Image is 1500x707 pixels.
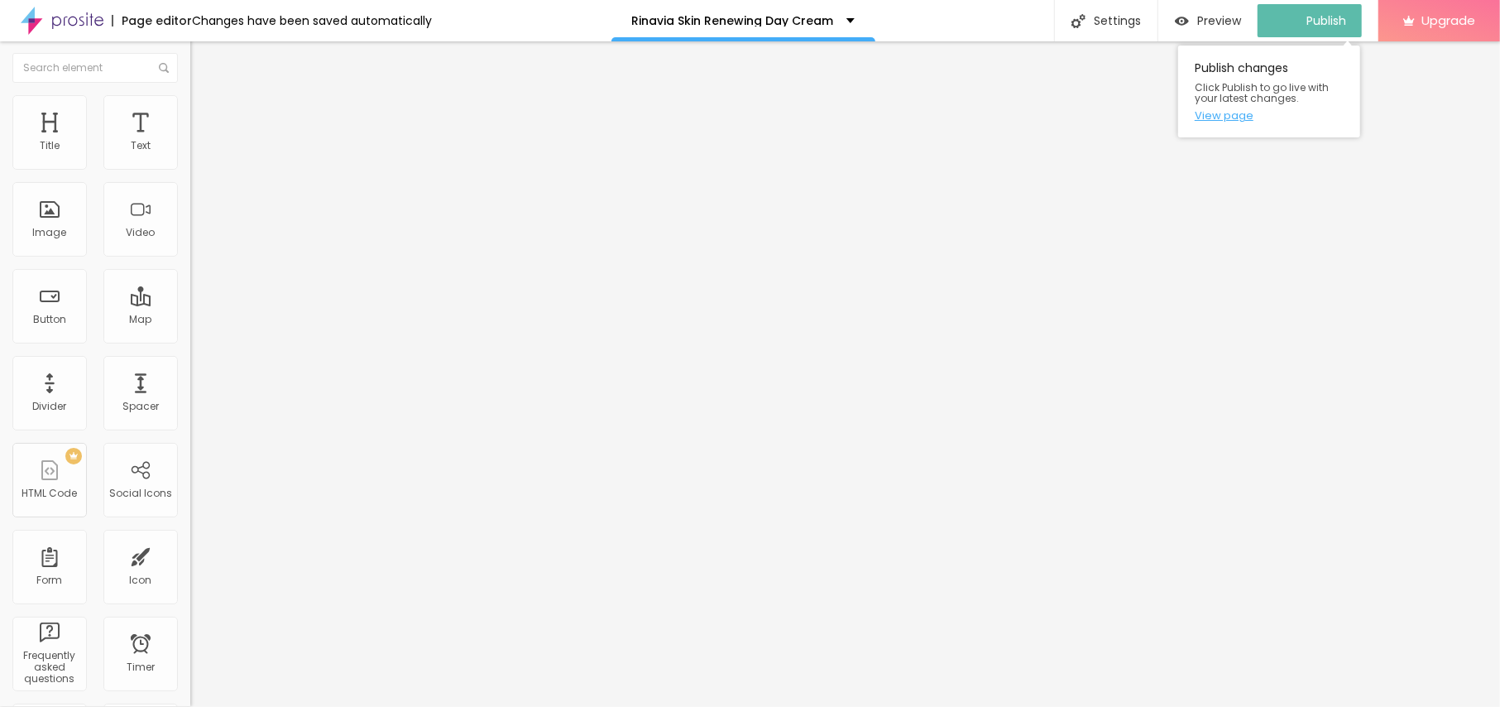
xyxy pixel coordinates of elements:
[1306,14,1346,27] span: Publish
[112,15,192,26] div: Page editor
[40,140,60,151] div: Title
[1158,4,1258,37] button: Preview
[127,227,156,238] div: Video
[1195,82,1344,103] span: Click Publish to go live with your latest changes.
[192,15,432,26] div: Changes have been saved automatically
[109,488,172,499] div: Social Icons
[1197,14,1241,27] span: Preview
[131,140,151,151] div: Text
[1421,13,1475,27] span: Upgrade
[1258,4,1362,37] button: Publish
[1175,14,1189,28] img: view-1.svg
[159,63,169,73] img: Icone
[1195,110,1344,121] a: View page
[1071,14,1085,28] img: Icone
[122,401,159,412] div: Spacer
[33,401,67,412] div: Divider
[130,314,152,325] div: Map
[33,227,67,238] div: Image
[130,575,152,586] div: Icon
[22,488,78,499] div: HTML Code
[632,15,834,26] p: Rinavia Skin Renewing Day Cream
[12,53,178,83] input: Search element
[190,41,1500,706] iframe: Editor
[127,661,155,673] div: Timer
[17,650,82,685] div: Frequently asked questions
[37,575,63,586] div: Form
[1178,46,1360,137] div: Publish changes
[33,314,66,325] div: Button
